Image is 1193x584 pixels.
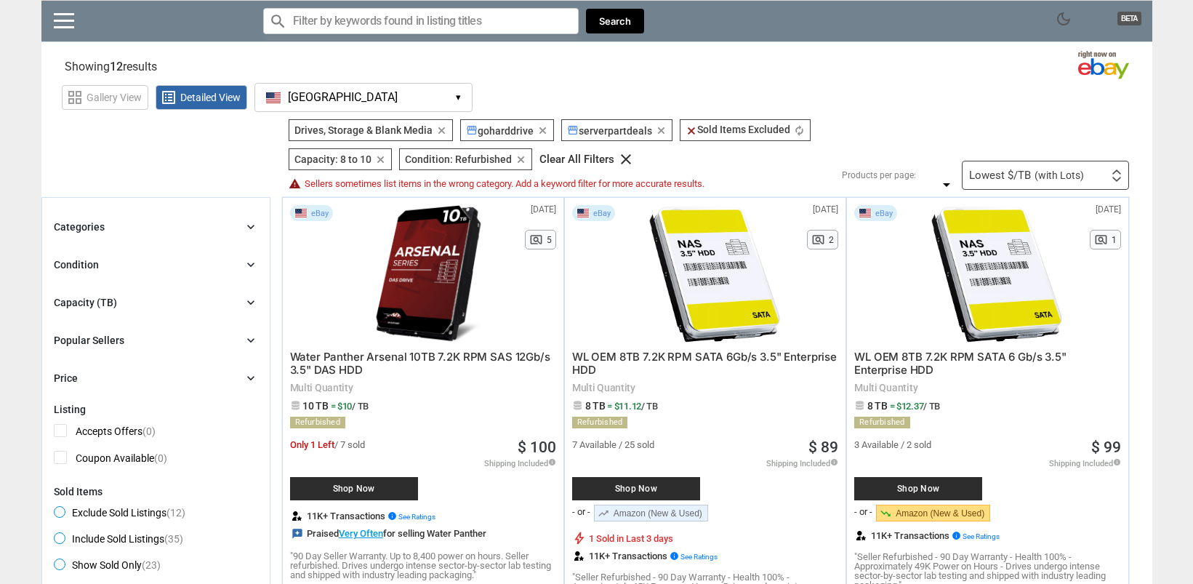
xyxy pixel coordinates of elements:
button: Search [586,9,644,34]
a: Shop Now [854,463,1007,500]
span: 8 TB [585,400,606,412]
span: = $11.12 [607,401,658,412]
span: trending_down [880,508,891,519]
img: review.svg [856,531,866,540]
span: Water Panther Arsenal 10TB 7.2K RPM SAS 12Gb/s 3.5" DAS HDD [290,350,550,377]
span: (12) [166,507,185,519]
div: Sold Items [54,486,258,497]
i: clear [686,125,697,137]
span: 12 [110,60,123,73]
span: / TB [641,401,658,412]
div: Condition [54,257,99,272]
span: 2 [829,236,834,244]
span: Only 1 Left [290,440,365,449]
span: Multi Quantity [290,383,556,393]
span: serverpartdeals [567,125,652,137]
span: Exclude Sold Listings [54,506,185,524]
div: Listing [54,404,258,415]
img: US Flag [266,92,281,103]
span: 10 TB [302,400,329,412]
a: Shop Now [290,463,443,508]
div: Products per page: [842,171,916,180]
span: See Ratings [680,553,718,561]
span: 1 Sold in Last 3 days [589,534,673,543]
i: info [387,511,397,521]
i: chevron_right [244,333,258,348]
div: Categories [54,220,105,234]
i: clear [515,154,526,165]
span: [DATE] [531,205,556,214]
div: Refurbished [572,417,627,428]
span: ▾ [456,92,461,103]
span: (23) [142,559,161,571]
span: trending_up [598,508,609,519]
span: (with Lots) [1035,170,1084,180]
span: = $12.37 [890,401,941,412]
span: list_alt [160,89,177,106]
img: review.svg [574,551,584,561]
span: = $10 [331,401,369,412]
span: Detailed View [180,92,241,103]
i: chevron_right [244,220,258,234]
span: 11K+ Transactions [307,511,435,521]
i: warning [289,177,301,190]
div: Praised for selling Water Panther [290,528,486,540]
i: clear [375,154,386,165]
span: eBay [593,209,611,217]
i: search [269,12,287,30]
span: / TB [352,401,369,412]
div: Refurbished [290,417,345,428]
span: Sellers sometimes list items in the wrong category. Add a keyword filter for more accurate results. [305,179,704,188]
i: info [952,531,961,540]
span: eBay [311,209,329,217]
i: info [548,458,556,466]
span: Multi Quantity [572,383,838,393]
span: eBay [875,209,893,217]
span: goharddrive [466,125,534,137]
span: WL OEM 8TB 7.2K RPM SATA 6 Gb/s 3.5" Enterprise HDD [854,350,1067,377]
a: Very Often [339,528,383,539]
i: bolt [572,531,587,545]
div: - or - [572,507,590,516]
span: 11K+ Transactions [871,531,1000,540]
span: [GEOGRAPHIC_DATA] [288,91,398,104]
i: chevron_right [244,371,258,385]
a: trending_upAmazon (New & Used) [594,505,708,521]
i: info [1113,458,1121,466]
span: Shop Now [861,484,975,493]
span: pageview [811,233,825,247]
span: (35) [164,533,183,545]
div: - or - [854,507,872,516]
span: Condition: Refurbished [405,153,512,165]
i: chevron_right [244,295,258,310]
span: / 7 sold [334,439,365,450]
a: WL OEM 8TB 7.2K RPM SATA 6 Gb/s 3.5" Enterprise HDD [854,352,1067,376]
span: Show Sold Only [54,559,161,576]
a: Water Panther Arsenal 10TB 7.2K RPM SAS 12Gb/s 3.5" DAS HDD [290,352,550,376]
i: reviews [292,528,303,540]
i: clear [436,125,447,136]
span: See Ratings [398,513,435,521]
span: Shop Now [579,484,693,493]
span: Showing results [65,61,157,73]
span: [DATE] [1096,205,1121,214]
i: autorenew [794,125,805,136]
span: Shipping Included [484,458,556,468]
span: 5 [547,236,552,244]
i: clear [656,125,667,136]
span: Include Sold Listings [54,532,183,550]
div: Capacity (TB) [54,295,117,310]
div: Popular Sellers [54,333,124,348]
p: "90 Day Seller Warranty. Up to 8,400 power on hours. Seller refurbished. Drives undergo intense s... [290,551,556,580]
div: Lowest $/TB [969,170,1084,181]
span: 3 Available / 2 sold [854,440,931,449]
i: clear [617,151,635,168]
span: Capacity: 8 to 10 [294,153,371,165]
span: See Ratings [963,532,1000,540]
a: $ 100 [518,440,556,455]
i: storefront [567,124,579,136]
span: pageview [529,233,543,247]
img: USA Flag [577,208,590,218]
span: Shipping Included [766,458,838,468]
